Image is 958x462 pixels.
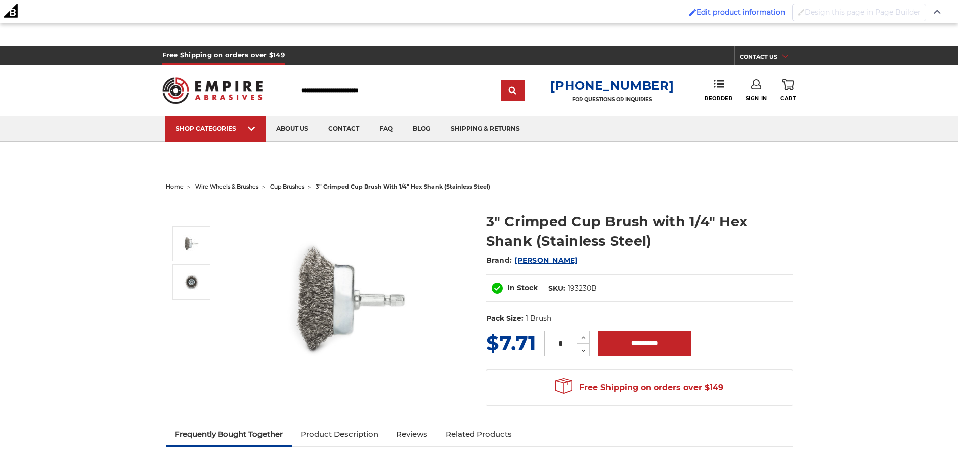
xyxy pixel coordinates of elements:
[805,8,921,17] span: Design this page in Page Builder
[195,183,258,190] a: wire wheels & brushes
[503,81,523,101] input: Submit
[550,78,674,93] a: [PHONE_NUMBER]
[441,116,530,142] a: shipping & returns
[705,95,732,102] span: Reorder
[514,256,577,265] a: [PERSON_NAME]
[486,256,512,265] span: Brand:
[292,423,387,445] a: Product Description
[705,79,732,101] a: Reorder
[369,116,403,142] a: faq
[689,9,696,16] img: Enabled brush for product edit
[437,423,521,445] a: Related Products
[162,71,263,110] img: Empire Abrasives
[746,95,767,102] span: Sign In
[780,79,796,102] a: Cart
[780,95,796,102] span: Cart
[526,313,551,324] dd: 1 Brush
[316,183,490,190] span: 3" crimped cup brush with 1/4" hex shank (stainless steel)
[684,3,790,22] a: Enabled brush for product edit Edit product information
[798,9,805,16] img: Disabled brush to Design this page in Page Builder
[403,116,441,142] a: blog
[486,212,793,251] h1: 3" Crimped Cup Brush with 1/4" Hex Shank (Stainless Steel)
[507,283,538,292] span: In Stock
[176,125,256,132] div: SHOP CATEGORIES
[548,283,565,294] dt: SKU:
[934,10,941,14] img: Close Admin Bar
[166,183,184,190] a: home
[792,4,926,21] button: Disabled brush to Design this page in Page Builder Design this page in Page Builder
[740,51,796,65] a: CONTACT US
[486,313,524,324] dt: Pack Size:
[555,378,723,398] span: Free Shipping on orders over $149
[568,283,597,294] dd: 193230B
[179,269,204,295] img: 3" Crimped Cup Brush with 1/4" Shank
[252,201,453,402] img: 3" Crimped Cup Brush with 1/4" Hex Shank
[162,46,285,65] h5: Free Shipping on orders over $149
[166,423,292,445] a: Frequently Bought Together
[270,183,304,190] a: cup brushes
[318,116,369,142] a: contact
[387,423,437,445] a: Reviews
[696,8,785,17] span: Edit product information
[486,331,536,355] span: $7.71
[179,231,204,256] img: 3" Crimped Cup Brush with 1/4" Hex Shank
[266,116,318,142] a: about us
[550,96,674,103] p: FOR QUESTIONS OR INQUIRIES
